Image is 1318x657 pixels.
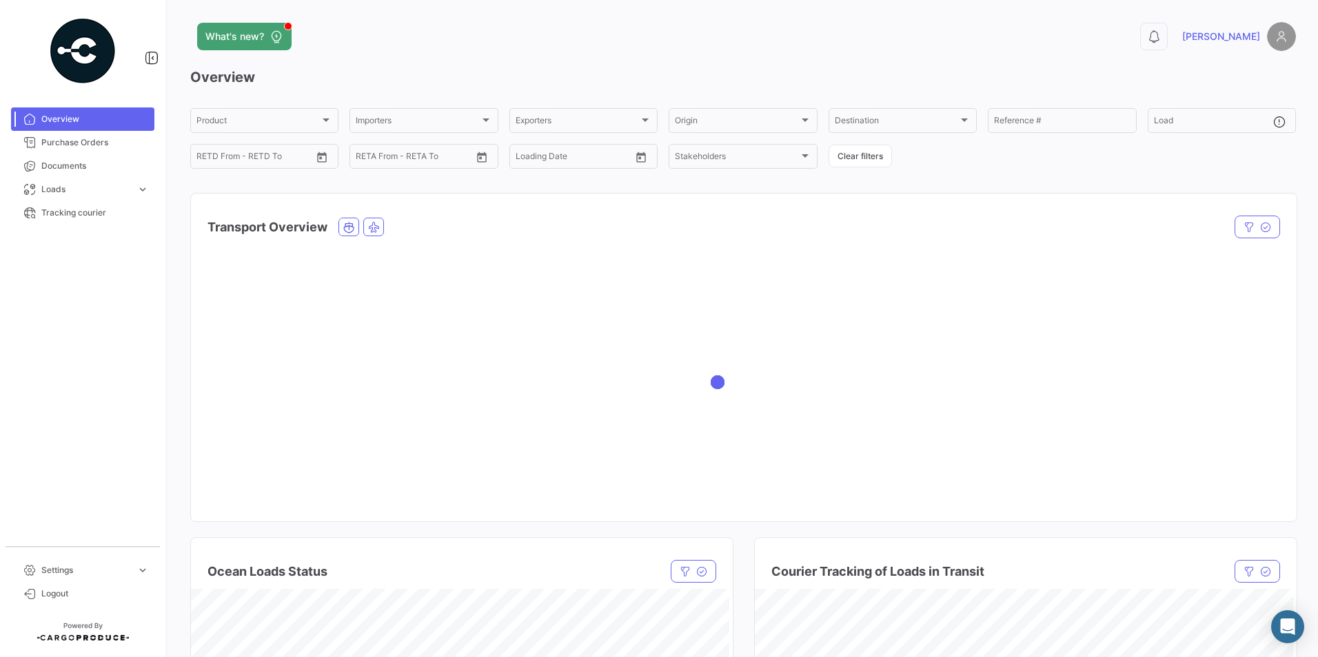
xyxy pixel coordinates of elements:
button: Ocean [339,218,358,236]
a: Tracking courier [11,201,154,225]
span: Exporters [516,118,639,127]
input: From [516,154,535,163]
span: Purchase Orders [41,136,149,149]
a: Documents [11,154,154,178]
input: To [385,154,440,163]
span: Overview [41,113,149,125]
span: Documents [41,160,149,172]
span: [PERSON_NAME] [1182,30,1260,43]
div: Abrir Intercom Messenger [1271,610,1304,643]
h3: Overview [190,67,1296,87]
button: Clear filters [829,145,892,167]
button: Open calendar [472,147,492,167]
button: Open calendar [312,147,332,167]
span: Loads [41,183,131,196]
input: To [225,154,281,163]
a: Overview [11,107,154,131]
span: What's new? [205,30,264,43]
input: To [545,154,600,163]
span: Product [196,118,320,127]
button: Air [364,218,383,236]
img: powered-by.png [48,17,117,85]
h4: Ocean Loads Status [207,562,327,581]
img: placeholder-user.png [1267,22,1296,51]
button: What's new? [197,23,292,50]
span: Logout [41,587,149,600]
span: Importers [356,118,479,127]
h4: Transport Overview [207,218,327,237]
span: Stakeholders [675,154,798,163]
h4: Courier Tracking of Loads in Transit [771,562,984,581]
a: Purchase Orders [11,131,154,154]
span: Tracking courier [41,207,149,219]
span: Settings [41,564,131,576]
input: From [356,154,375,163]
span: expand_more [136,183,149,196]
span: Origin [675,118,798,127]
span: Destination [835,118,958,127]
input: From [196,154,216,163]
button: Open calendar [631,147,651,167]
span: expand_more [136,564,149,576]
